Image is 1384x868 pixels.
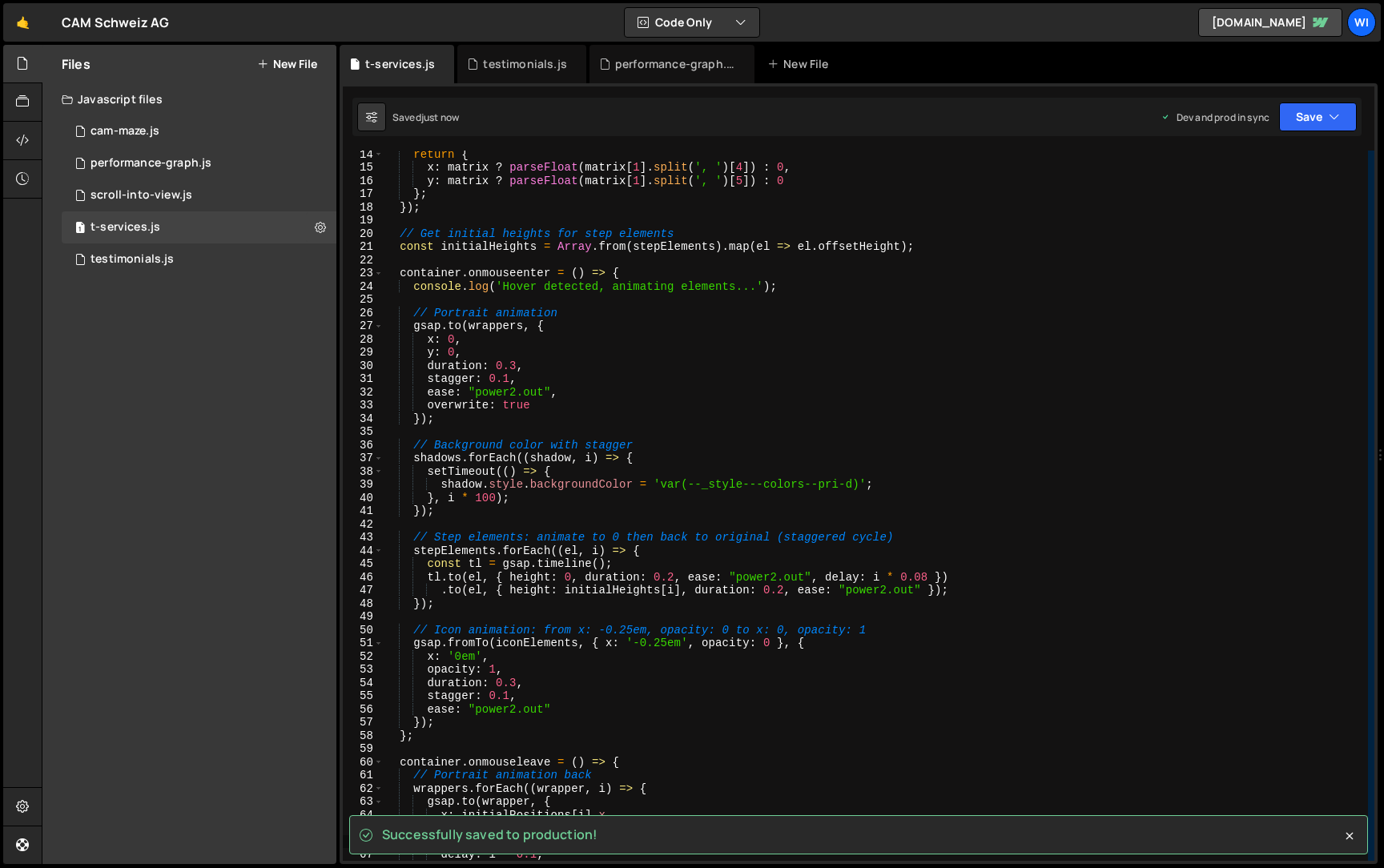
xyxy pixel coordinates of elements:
div: t-services.js [365,56,435,72]
div: 16518/45788.js [62,147,336,179]
div: 41 [343,504,384,518]
div: 36 [343,439,384,452]
div: 38 [343,465,384,479]
div: 61 [343,769,384,782]
div: 50 [343,624,384,637]
div: scroll-into-view.js [91,188,192,203]
div: cam-maze.js [91,124,159,139]
div: 43 [343,531,384,545]
a: wi [1347,8,1376,37]
div: 45 [343,557,384,571]
div: 54 [343,677,384,690]
div: 23 [343,267,384,280]
div: 16518/44815.js [62,115,336,147]
div: 16518/44910.js [62,179,336,211]
div: 28 [343,333,384,347]
div: 21 [343,240,384,254]
div: testimonials.js [91,252,174,267]
div: Saved [392,111,459,124]
div: 20 [343,227,384,241]
div: 51 [343,637,384,650]
div: New File [767,56,835,72]
div: 49 [343,610,384,624]
div: 67 [343,848,384,862]
div: 16 [343,175,384,188]
div: 32 [343,386,384,400]
div: 33 [343,399,384,412]
div: 62 [343,782,384,796]
div: 58 [343,729,384,743]
div: 30 [343,360,384,373]
button: Save [1279,102,1357,131]
div: 66 [343,835,384,849]
div: Javascript files [42,83,336,115]
div: 19 [343,214,384,227]
div: 14 [343,148,384,162]
div: 26 [343,307,384,320]
button: Code Only [625,8,759,37]
button: New File [257,58,317,70]
div: 29 [343,346,384,360]
div: 46 [343,571,384,585]
div: 52 [343,650,384,664]
div: 16518/45966.js [62,211,336,243]
div: 25 [343,293,384,307]
div: 24 [343,280,384,294]
div: 44 [343,545,384,558]
div: 35 [343,425,384,439]
div: 17 [343,187,384,201]
a: 🤙 [3,3,42,42]
span: Successfully saved to production! [382,826,597,843]
div: 59 [343,742,384,756]
div: 56 [343,703,384,717]
div: performance-graph.js [615,56,735,72]
div: 47 [343,584,384,597]
div: CAM Schweiz AG [62,13,169,32]
div: 22 [343,254,384,267]
div: 53 [343,663,384,677]
div: 40 [343,492,384,505]
div: 34 [343,412,384,426]
div: 39 [343,478,384,492]
h2: Files [62,55,91,73]
div: 60 [343,756,384,770]
div: 18 [343,201,384,215]
div: 27 [343,319,384,333]
div: 57 [343,716,384,729]
div: performance-graph.js [91,156,211,171]
div: 37 [343,452,384,465]
div: 15 [343,161,384,175]
a: [DOMAIN_NAME] [1198,8,1342,37]
div: 63 [343,795,384,809]
div: 31 [343,372,384,386]
div: 42 [343,518,384,532]
div: 65 [343,822,384,835]
div: t-services.js [91,220,160,235]
div: 55 [343,689,384,703]
div: Dev and prod in sync [1161,111,1269,124]
div: testimonials.js [483,56,566,72]
div: 16518/45884.js [62,243,336,275]
div: 64 [343,809,384,822]
span: 1 [75,223,85,235]
div: just now [421,111,459,124]
div: 48 [343,597,384,611]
